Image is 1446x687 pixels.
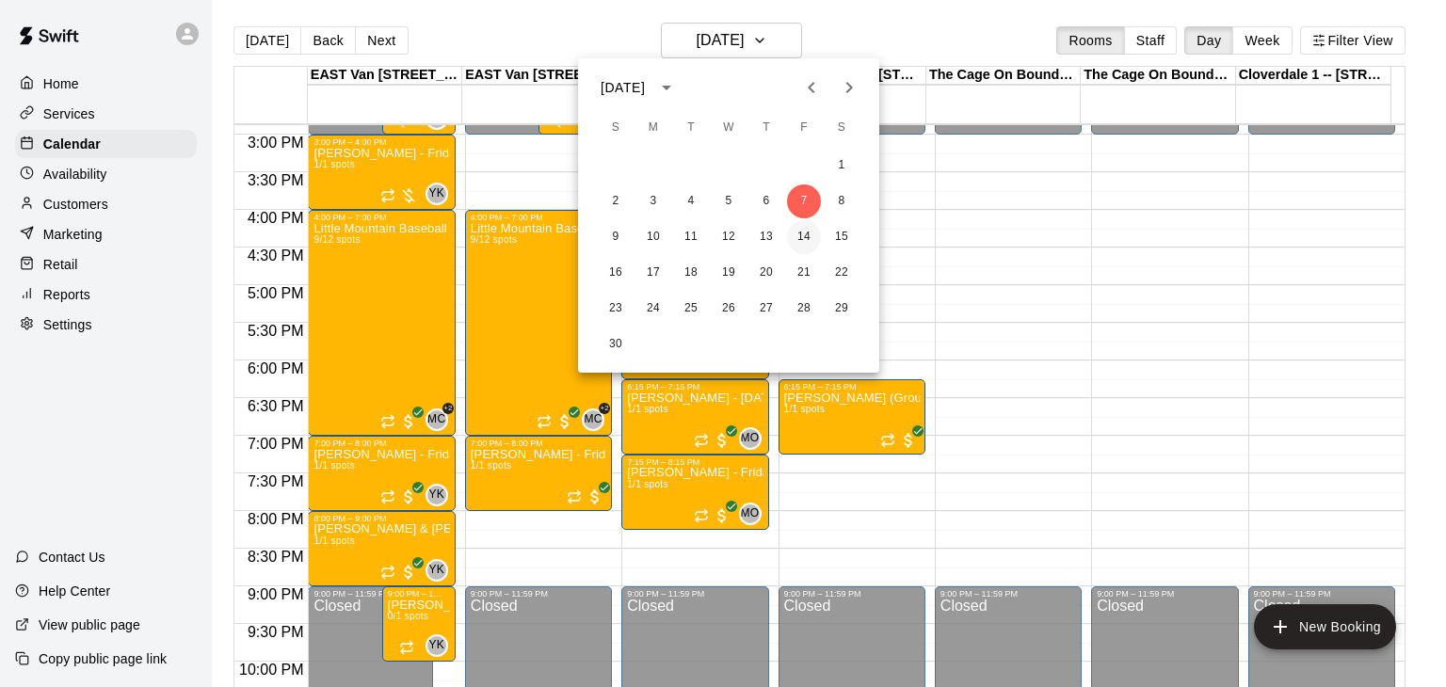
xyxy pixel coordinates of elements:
span: Wednesday [712,109,746,147]
button: 1 [825,149,859,183]
button: 16 [599,256,633,290]
button: 23 [599,292,633,326]
button: 10 [636,220,670,254]
button: 11 [674,220,708,254]
button: 4 [674,184,708,218]
button: 22 [825,256,859,290]
span: Sunday [599,109,633,147]
button: 17 [636,256,670,290]
span: Thursday [749,109,783,147]
span: Tuesday [674,109,708,147]
button: 12 [712,220,746,254]
button: 19 [712,256,746,290]
div: [DATE] [601,78,645,98]
button: 27 [749,292,783,326]
button: 8 [825,184,859,218]
button: 15 [825,220,859,254]
button: 20 [749,256,783,290]
button: 7 [787,184,821,218]
button: 9 [599,220,633,254]
button: 24 [636,292,670,326]
button: 26 [712,292,746,326]
button: 25 [674,292,708,326]
button: 6 [749,184,783,218]
button: 14 [787,220,821,254]
button: Previous month [793,69,830,106]
span: Monday [636,109,670,147]
button: 18 [674,256,708,290]
button: 5 [712,184,746,218]
span: Friday [787,109,821,147]
button: calendar view is open, switch to year view [651,72,683,104]
button: Next month [830,69,868,106]
button: 29 [825,292,859,326]
button: 3 [636,184,670,218]
button: 30 [599,328,633,361]
button: 28 [787,292,821,326]
button: 21 [787,256,821,290]
button: 13 [749,220,783,254]
button: 2 [599,184,633,218]
span: Saturday [825,109,859,147]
